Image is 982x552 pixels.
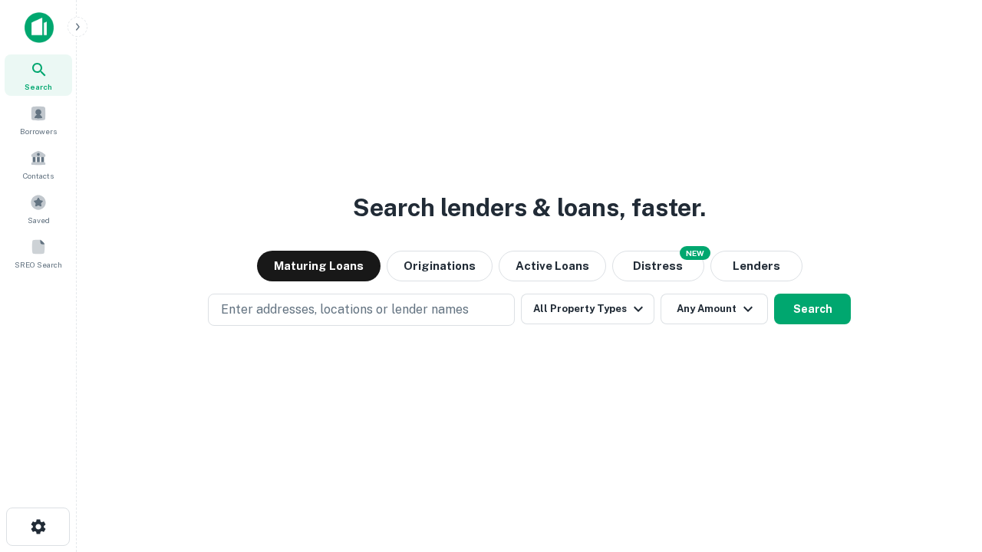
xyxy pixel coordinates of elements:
[5,232,72,274] a: SREO Search
[774,294,851,324] button: Search
[710,251,802,281] button: Lenders
[257,251,381,281] button: Maturing Loans
[5,54,72,96] a: Search
[28,214,50,226] span: Saved
[5,99,72,140] a: Borrowers
[15,258,62,271] span: SREO Search
[612,251,704,281] button: Search distressed loans with lien and other non-mortgage details.
[353,189,706,226] h3: Search lenders & loans, faster.
[5,188,72,229] a: Saved
[661,294,768,324] button: Any Amount
[499,251,606,281] button: Active Loans
[20,125,57,137] span: Borrowers
[387,251,493,281] button: Originations
[23,169,54,182] span: Contacts
[5,143,72,185] a: Contacts
[25,12,54,43] img: capitalize-icon.png
[208,294,515,326] button: Enter addresses, locations or lender names
[521,294,654,324] button: All Property Types
[905,429,982,503] iframe: Chat Widget
[680,246,710,260] div: NEW
[25,80,52,93] span: Search
[221,301,469,319] p: Enter addresses, locations or lender names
